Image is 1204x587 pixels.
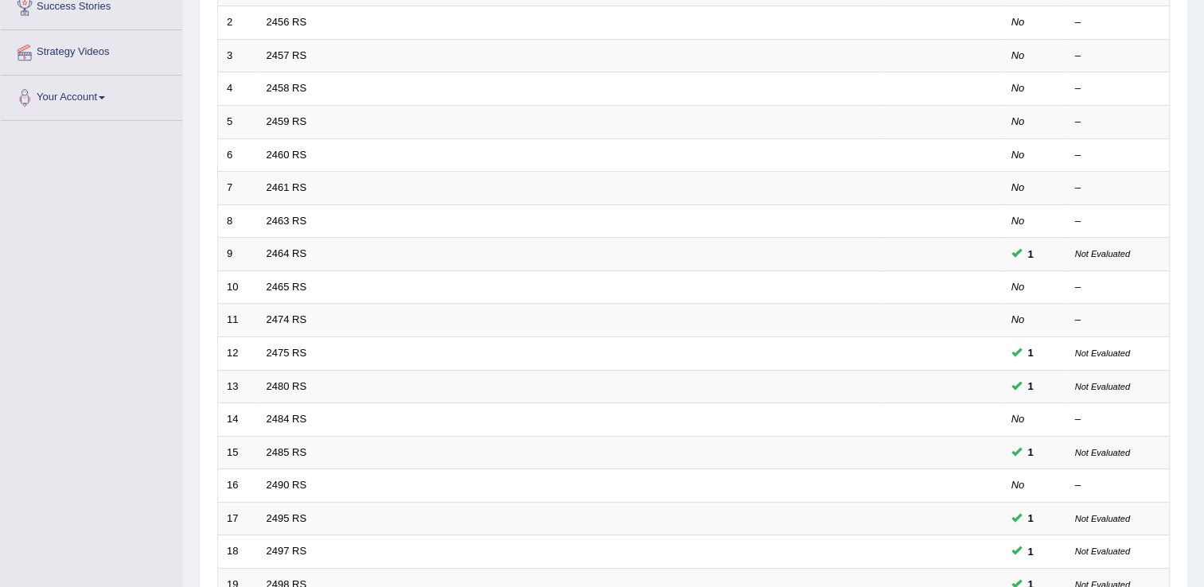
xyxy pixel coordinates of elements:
[267,413,307,425] a: 2484 RS
[267,247,307,259] a: 2464 RS
[267,49,307,61] a: 2457 RS
[1075,115,1161,130] div: –
[1075,448,1130,457] small: Not Evaluated
[218,469,258,503] td: 16
[1011,181,1025,193] em: No
[1075,249,1130,259] small: Not Evaluated
[218,336,258,370] td: 12
[1,76,182,115] a: Your Account
[218,72,258,106] td: 4
[1075,181,1161,196] div: –
[1075,214,1161,229] div: –
[218,106,258,139] td: 5
[1075,15,1161,30] div: –
[1011,313,1025,325] em: No
[267,82,307,94] a: 2458 RS
[218,436,258,469] td: 15
[1011,281,1025,293] em: No
[1011,82,1025,94] em: No
[267,380,307,392] a: 2480 RS
[1011,49,1025,61] em: No
[218,304,258,337] td: 11
[1022,246,1040,262] span: You cannot take this question anymore
[1075,412,1161,427] div: –
[1011,413,1025,425] em: No
[1075,514,1130,523] small: Not Evaluated
[267,347,307,359] a: 2475 RS
[218,502,258,535] td: 17
[218,403,258,437] td: 14
[1075,81,1161,96] div: –
[1022,378,1040,395] span: You cannot take this question anymore
[1075,478,1161,493] div: –
[267,512,307,524] a: 2495 RS
[267,181,307,193] a: 2461 RS
[218,370,258,403] td: 13
[1075,49,1161,64] div: –
[218,535,258,569] td: 18
[267,215,307,227] a: 2463 RS
[218,172,258,205] td: 7
[267,313,307,325] a: 2474 RS
[218,270,258,304] td: 10
[267,479,307,491] a: 2490 RS
[1022,444,1040,461] span: You cannot take this question anymore
[1011,115,1025,127] em: No
[1022,543,1040,560] span: You cannot take this question anymore
[1075,546,1130,556] small: Not Evaluated
[1075,280,1161,295] div: –
[1075,382,1130,391] small: Not Evaluated
[1,30,182,70] a: Strategy Videos
[267,16,307,28] a: 2456 RS
[1011,149,1025,161] em: No
[1075,348,1130,358] small: Not Evaluated
[1022,344,1040,361] span: You cannot take this question anymore
[1011,215,1025,227] em: No
[267,545,307,557] a: 2497 RS
[267,149,307,161] a: 2460 RS
[267,115,307,127] a: 2459 RS
[1022,510,1040,527] span: You cannot take this question anymore
[267,281,307,293] a: 2465 RS
[1075,148,1161,163] div: –
[218,138,258,172] td: 6
[1011,16,1025,28] em: No
[218,6,258,40] td: 2
[1075,313,1161,328] div: –
[218,204,258,238] td: 8
[218,238,258,271] td: 9
[218,39,258,72] td: 3
[267,446,307,458] a: 2485 RS
[1011,479,1025,491] em: No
